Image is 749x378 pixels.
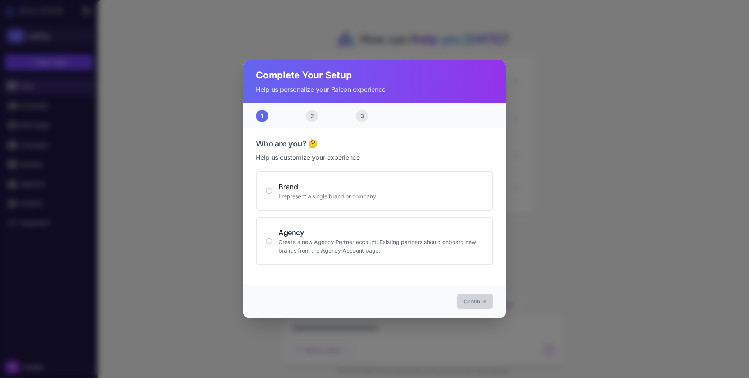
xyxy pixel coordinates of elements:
[256,110,268,122] div: 1
[279,227,483,238] h4: Agency
[306,110,318,122] div: 2
[256,153,493,162] p: Help us customize your experience
[356,110,368,122] div: 3
[256,85,493,94] p: Help us personalize your Raleon experience
[279,182,483,192] h4: Brand
[256,69,493,82] h2: Complete Your Setup
[279,192,483,201] p: I represent a single brand or company
[256,138,493,150] h3: Who are you? 🤔
[457,294,493,309] button: Continue
[279,238,483,255] p: Create a new Agency Partner account. Existing partners should onboard new brands from the Agency ...
[463,298,486,305] span: Continue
